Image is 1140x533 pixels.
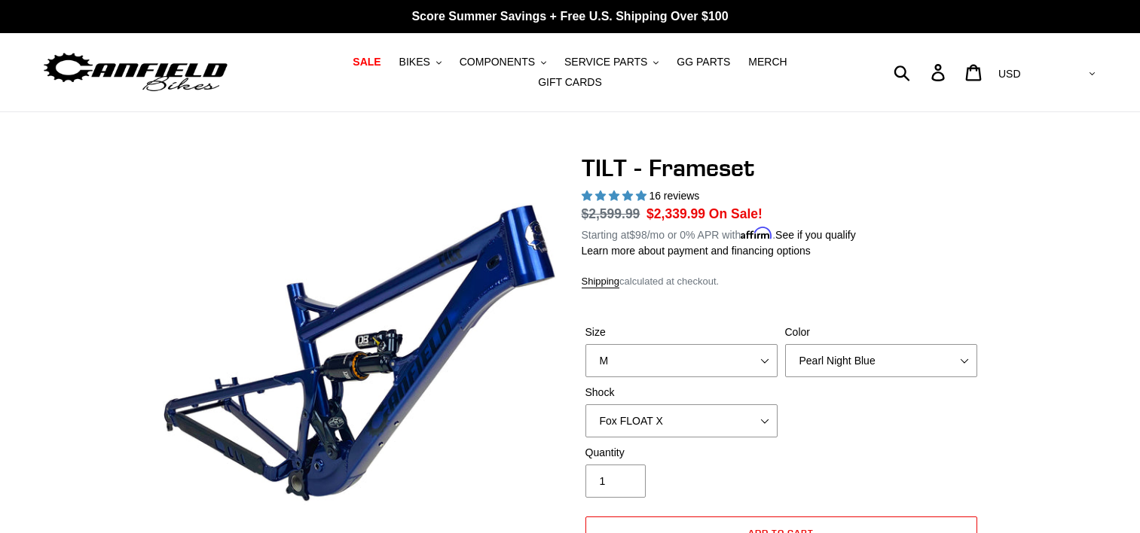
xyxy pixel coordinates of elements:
span: GG PARTS [677,56,730,69]
button: SERVICE PARTS [557,52,666,72]
a: MERCH [741,52,794,72]
label: Size [585,324,778,340]
button: BIKES [392,52,449,72]
label: Shock [585,385,778,401]
span: On Sale! [709,204,763,224]
a: SALE [345,52,388,72]
a: See if you qualify - Learn more about Affirm Financing (opens in modal) [775,229,856,241]
h1: TILT - Frameset [582,154,981,182]
span: SERVICE PARTS [564,56,647,69]
img: Canfield Bikes [41,49,230,96]
span: $2,339.99 [646,206,705,221]
p: Starting at /mo or 0% APR with . [582,224,856,243]
span: Affirm [741,227,772,239]
a: GIFT CARDS [530,72,610,93]
a: GG PARTS [669,52,738,72]
span: 16 reviews [649,190,699,202]
span: MERCH [748,56,787,69]
label: Color [785,324,977,340]
input: Search [902,56,940,89]
span: $98 [629,229,646,241]
span: SALE [353,56,381,69]
div: calculated at checkout. [582,274,981,289]
s: $2,599.99 [582,206,640,221]
span: 5.00 stars [582,190,649,202]
a: Shipping [582,276,620,288]
span: BIKES [399,56,430,69]
button: COMPONENTS [452,52,554,72]
span: GIFT CARDS [538,76,602,89]
span: COMPONENTS [460,56,535,69]
label: Quantity [585,445,778,461]
a: Learn more about payment and financing options [582,245,811,257]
